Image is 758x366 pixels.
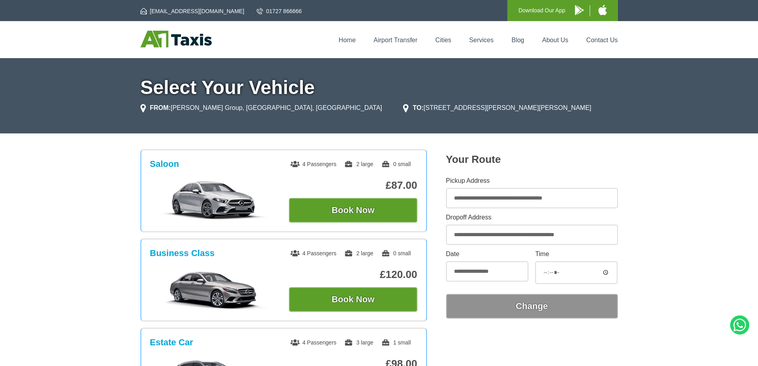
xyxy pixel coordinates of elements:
[289,287,417,312] button: Book Now
[289,198,417,223] button: Book Now
[339,37,356,43] a: Home
[381,250,411,256] span: 0 small
[150,159,179,169] h3: Saloon
[518,6,565,16] p: Download Our App
[446,178,618,184] label: Pickup Address
[140,31,212,47] img: A1 Taxis St Albans LTD
[446,214,618,221] label: Dropoff Address
[598,5,607,15] img: A1 Taxis iPhone App
[446,294,618,319] button: Change
[535,251,618,257] label: Time
[290,250,337,256] span: 4 Passengers
[374,37,417,43] a: Airport Transfer
[140,7,244,15] a: [EMAIL_ADDRESS][DOMAIN_NAME]
[154,270,274,309] img: Business Class
[413,104,423,111] strong: TO:
[150,104,171,111] strong: FROM:
[344,250,373,256] span: 2 large
[257,7,302,15] a: 01727 866666
[140,78,618,97] h1: Select Your Vehicle
[403,103,591,113] li: [STREET_ADDRESS][PERSON_NAME][PERSON_NAME]
[381,161,411,167] span: 0 small
[344,161,373,167] span: 2 large
[575,5,584,15] img: A1 Taxis Android App
[469,37,493,43] a: Services
[435,37,451,43] a: Cities
[150,248,215,258] h3: Business Class
[289,179,417,192] p: £87.00
[446,153,618,166] h2: Your Route
[150,337,193,348] h3: Estate Car
[290,339,337,346] span: 4 Passengers
[290,161,337,167] span: 4 Passengers
[381,339,411,346] span: 1 small
[511,37,524,43] a: Blog
[344,339,373,346] span: 3 large
[446,251,528,257] label: Date
[542,37,569,43] a: About Us
[289,268,417,281] p: £120.00
[586,37,618,43] a: Contact Us
[140,103,382,113] li: [PERSON_NAME] Group, [GEOGRAPHIC_DATA], [GEOGRAPHIC_DATA]
[154,180,274,220] img: Saloon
